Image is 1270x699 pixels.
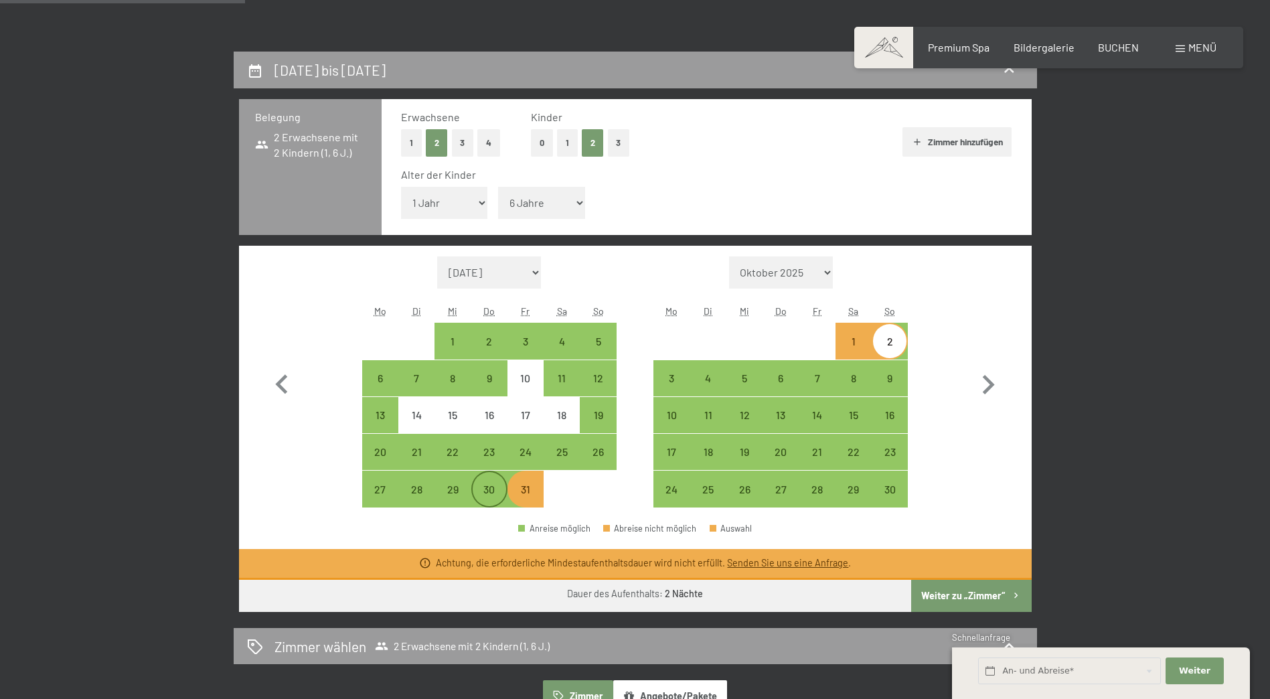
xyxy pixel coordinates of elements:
div: Anreise nicht möglich [471,397,507,433]
div: Anreise möglich [544,360,580,396]
div: Tue Oct 21 2025 [398,434,434,470]
div: Sun Nov 02 2025 [872,323,908,359]
div: 23 [473,447,506,480]
div: 4 [692,373,725,406]
div: Sun Nov 30 2025 [872,471,908,507]
div: 11 [692,410,725,443]
div: 23 [873,447,906,480]
div: Mon Nov 17 2025 [653,434,690,470]
div: Anreise möglich [763,471,799,507]
div: Tue Nov 25 2025 [690,471,726,507]
div: 21 [800,447,834,480]
div: Anreise möglich [580,323,616,359]
abbr: Sonntag [884,305,895,317]
div: 9 [473,373,506,406]
button: Vorheriger Monat [262,256,301,508]
div: Anreise möglich [471,471,507,507]
div: Anreise möglich [653,360,690,396]
div: Fri Nov 14 2025 [799,397,835,433]
div: Anreise möglich [763,397,799,433]
div: Anreise möglich [653,397,690,433]
div: Sun Oct 12 2025 [580,360,616,396]
div: Anreise möglich [507,434,544,470]
div: Sun Nov 09 2025 [872,360,908,396]
span: Weiter [1179,665,1210,677]
div: Wed Nov 19 2025 [726,434,763,470]
div: 5 [581,336,615,370]
div: 6 [764,373,797,406]
button: Weiter zu „Zimmer“ [911,580,1031,612]
div: Anreise möglich [763,434,799,470]
div: Thu Nov 20 2025 [763,434,799,470]
div: Thu Oct 30 2025 [471,471,507,507]
div: Thu Oct 16 2025 [471,397,507,433]
div: 19 [728,447,761,480]
div: 13 [764,410,797,443]
div: Thu Nov 27 2025 [763,471,799,507]
div: Sat Nov 22 2025 [836,434,872,470]
div: 14 [800,410,834,443]
div: 3 [509,336,542,370]
div: Anreise möglich [799,471,835,507]
div: Anreise nicht möglich [398,397,434,433]
div: Alter der Kinder [401,167,1002,182]
abbr: Dienstag [704,305,712,317]
button: 0 [531,129,553,157]
abbr: Freitag [521,305,530,317]
div: 4 [545,336,578,370]
a: Bildergalerie [1014,41,1075,54]
div: 26 [581,447,615,480]
div: Anreise nicht möglich [507,397,544,433]
div: Sun Oct 19 2025 [580,397,616,433]
div: 28 [400,484,433,518]
div: Anreise möglich [726,360,763,396]
div: 29 [436,484,469,518]
abbr: Mittwoch [740,305,749,317]
button: 4 [477,129,500,157]
div: 31 [509,484,542,518]
div: Sun Oct 05 2025 [580,323,616,359]
div: Anreise möglich [799,397,835,433]
div: Sat Oct 04 2025 [544,323,580,359]
div: Thu Oct 02 2025 [471,323,507,359]
button: 2 [426,129,448,157]
div: Anreise möglich [362,360,398,396]
abbr: Donnerstag [775,305,787,317]
div: Fri Nov 21 2025 [799,434,835,470]
div: Fri Nov 28 2025 [799,471,835,507]
div: Mon Nov 10 2025 [653,397,690,433]
div: Anreise möglich [434,323,471,359]
button: 1 [557,129,578,157]
div: Fri Oct 31 2025 [507,471,544,507]
h3: Belegung [255,110,366,125]
div: 14 [400,410,433,443]
span: Kinder [531,110,562,123]
div: Anreise möglich [507,323,544,359]
div: 7 [400,373,433,406]
div: Wed Nov 12 2025 [726,397,763,433]
div: Wed Oct 22 2025 [434,434,471,470]
div: Wed Oct 29 2025 [434,471,471,507]
div: Mon Oct 20 2025 [362,434,398,470]
h2: [DATE] bis [DATE] [274,62,386,78]
button: Zimmer hinzufügen [902,127,1012,157]
div: 15 [837,410,870,443]
a: Senden Sie uns eine Anfrage [727,557,848,568]
div: 27 [764,484,797,518]
div: 1 [837,336,870,370]
div: 27 [364,484,397,518]
div: Anreise möglich [690,360,726,396]
div: Anreise möglich [362,434,398,470]
div: 22 [436,447,469,480]
div: 2 [873,336,906,370]
div: Anreise möglich [471,434,507,470]
span: Premium Spa [928,41,989,54]
div: Dauer des Aufenthalts: [567,587,703,601]
div: Anreise möglich [836,434,872,470]
div: 5 [728,373,761,406]
div: Anreise möglich [726,397,763,433]
span: Erwachsene [401,110,460,123]
abbr: Sonntag [593,305,604,317]
div: Anreise möglich [434,434,471,470]
div: Anreise möglich [398,471,434,507]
